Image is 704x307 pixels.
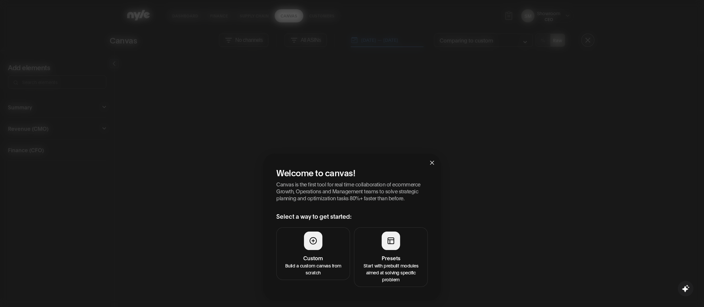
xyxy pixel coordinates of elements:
[354,227,428,287] button: PresetsStart with prebuilt modules aimed at solving specific problem
[358,262,423,283] p: Start with prebuilt modules aimed at solving specific problem
[358,254,423,262] h4: Presets
[276,167,428,178] h2: Welcome to canvas!
[276,212,428,221] h3: Select a way to get started:
[281,254,346,262] h4: Custom
[276,181,428,201] p: Canvas is the first tool for real time collaboration of ecommerce Growth, Operations and Manageme...
[276,227,350,280] button: CustomBuild a custom canvas from scratch
[281,262,346,276] p: Build a custom canvas from scratch
[423,153,441,171] button: Close
[429,160,435,165] span: close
